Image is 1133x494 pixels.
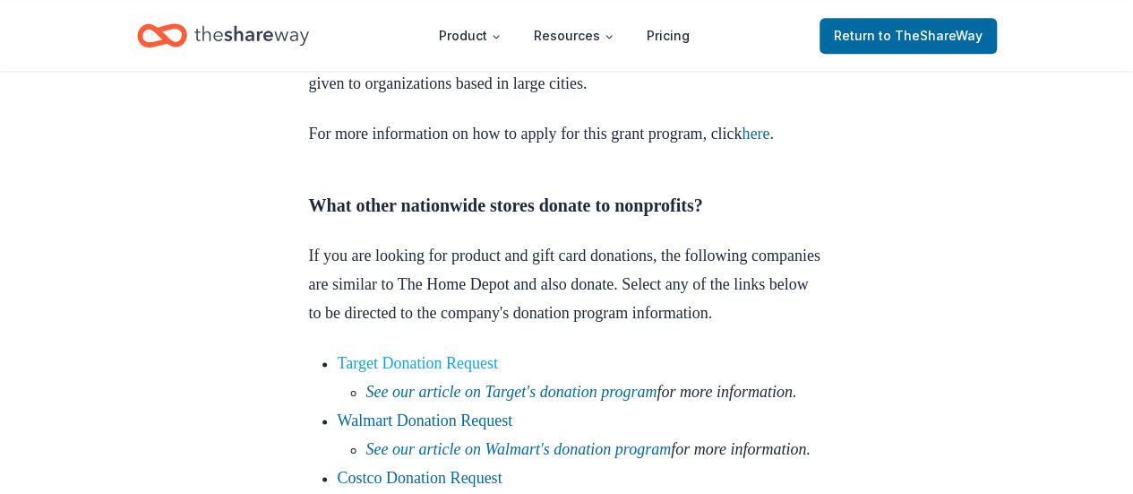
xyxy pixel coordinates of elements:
a: Walmart Donation Request [338,412,513,429]
a: See our article on Target's donation program [366,383,657,401]
button: Resources [519,18,629,54]
em: for more information. [366,383,797,401]
a: Target Donation Request [338,354,498,372]
a: here [742,125,769,143]
h3: What other nationwide stores donate to nonprofits? [309,191,825,220]
span: Return [834,25,983,47]
nav: Main [425,14,704,56]
a: Returnto TheShareWay [820,18,997,54]
a: Home [137,14,309,56]
button: Product [425,18,516,54]
a: See our article on Walmart's donation program [366,440,672,458]
a: Pricing [632,18,704,54]
p: If you are looking for product and gift card donations, the following companies are similar to Th... [309,241,825,327]
span: to TheShareWay [879,28,983,43]
em: for more information. [366,440,811,458]
p: For more information on how to apply for this grant program, click . [309,119,825,148]
a: Costco Donation Request [338,469,502,487]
